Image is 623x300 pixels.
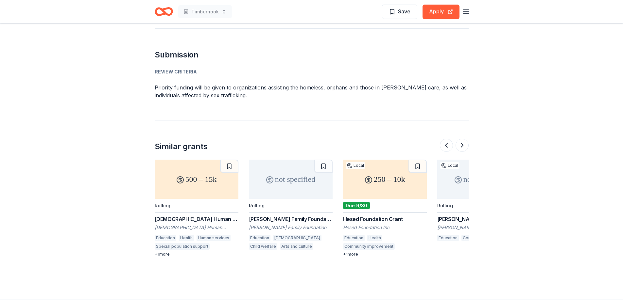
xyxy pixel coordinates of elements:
[155,243,210,250] div: Special population support
[155,252,238,257] div: + 1 more
[343,215,427,223] div: Hesed Foundation Grant
[155,141,208,152] div: Similar grants
[461,235,507,241] div: Community recreation
[343,224,427,231] div: Hesed Foundation Inc
[155,50,469,60] h2: Submission
[249,160,333,199] div: not specified
[155,224,238,231] div: [DEMOGRAPHIC_DATA] Human Services Foundation
[197,235,231,241] div: Human services
[249,215,333,223] div: [PERSON_NAME] Family Foundation Grants
[440,162,459,169] div: Local
[343,160,427,257] a: 250 – 10kLocalDue 9/30Hesed Foundation GrantHesed Foundation IncEducationHealthCommunity improvem...
[155,203,170,208] div: Rolling
[249,235,270,241] div: Education
[437,235,459,241] div: Education
[155,215,238,223] div: [DEMOGRAPHIC_DATA] Human Services Foundation Grant
[398,7,410,16] span: Save
[178,5,232,18] button: Timbernook
[155,84,469,99] p: Priority funding will be given to organizations assisting the homeless, orphans and those in [PER...
[437,215,521,223] div: [PERSON_NAME] Family Foundation Grant
[155,68,469,76] div: Review Criteria
[155,4,173,19] a: Home
[343,243,395,250] div: Community improvement
[423,5,459,19] button: Apply
[249,160,333,252] a: not specifiedRolling[PERSON_NAME] Family Foundation Grants[PERSON_NAME] Family FoundationEducatio...
[343,160,427,199] div: 250 – 10k
[179,235,194,241] div: Health
[382,5,417,19] button: Save
[249,243,277,250] div: Child welfare
[155,160,238,257] a: 500 – 15kRolling[DEMOGRAPHIC_DATA] Human Services Foundation Grant[DEMOGRAPHIC_DATA] Human Servic...
[191,8,219,16] span: Timbernook
[249,224,333,231] div: [PERSON_NAME] Family Foundation
[343,252,427,257] div: + 1 more
[437,203,453,208] div: Rolling
[249,203,265,208] div: Rolling
[437,224,521,231] div: [PERSON_NAME] Family Foundation
[155,235,176,241] div: Education
[343,202,370,209] div: Due 9/30
[343,235,365,241] div: Education
[437,160,521,243] a: not specifiedLocalRolling[PERSON_NAME] Family Foundation Grant[PERSON_NAME] Family FoundationEduc...
[437,160,521,199] div: not specified
[273,235,321,241] div: [DEMOGRAPHIC_DATA]
[367,235,382,241] div: Health
[155,160,238,199] div: 500 – 15k
[280,243,313,250] div: Arts and culture
[346,162,365,169] div: Local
